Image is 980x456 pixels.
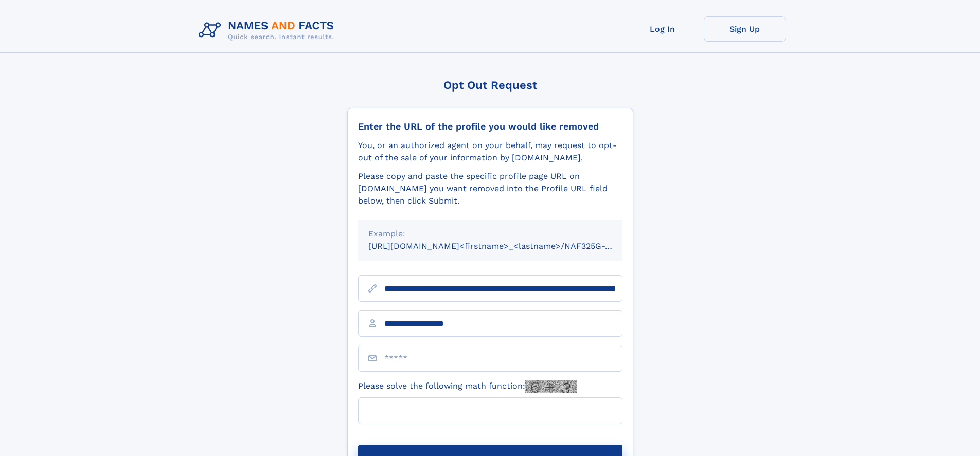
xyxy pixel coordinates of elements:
[358,139,622,164] div: You, or an authorized agent on your behalf, may request to opt-out of the sale of your informatio...
[621,16,704,42] a: Log In
[358,170,622,207] div: Please copy and paste the specific profile page URL on [DOMAIN_NAME] you want removed into the Pr...
[368,228,612,240] div: Example:
[704,16,786,42] a: Sign Up
[358,380,577,393] label: Please solve the following math function:
[347,79,633,92] div: Opt Out Request
[368,241,642,251] small: [URL][DOMAIN_NAME]<firstname>_<lastname>/NAF325G-xxxxxxxx
[194,16,343,44] img: Logo Names and Facts
[358,121,622,132] div: Enter the URL of the profile you would like removed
